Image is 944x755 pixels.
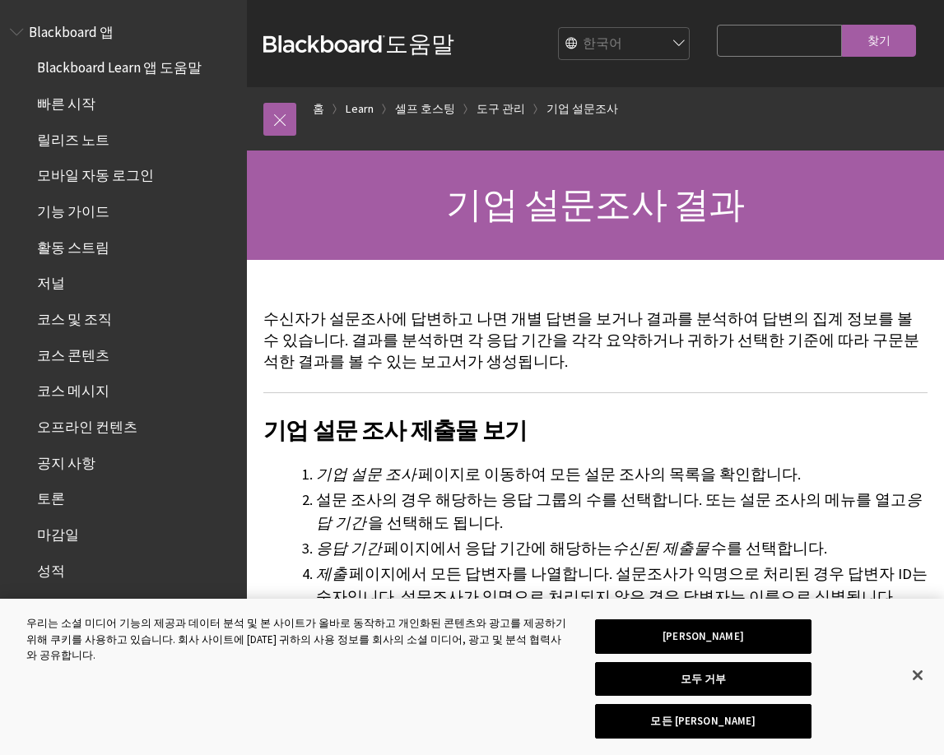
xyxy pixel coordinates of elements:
span: 모바일 자동 로그인 [37,162,154,184]
p: 수신자가 설문조사에 답변하고 나면 개별 답변을 보거나 결과를 분석하여 답변의 집계 정보를 볼 수 있습니다. 결과를 분석하면 각 응답 기간을 각각 요약하거나 귀하가 선택한 기준... [263,308,928,373]
div: 우리는 소셜 미디어 기능의 제공과 데이터 분석 및 본 사이트가 올바로 동작하고 개인화된 콘텐츠와 광고를 제공하기 위해 쿠키를 사용하고 있습니다. 회사 사이트에 [DATE] 귀... [26,615,566,664]
a: 도구 관리 [477,99,525,119]
button: 모든 [PERSON_NAME] [595,704,812,739]
span: 성적 [37,557,65,579]
li: 페이지에서 모든 답변자를 나열합니다. 설문조사가 익명으로 처리된 경우 답변자 ID는 숫자입니다. 설문조사가 익명으로 처리되지 않은 경우 답변자는 이름으로 식별됩니다. [316,563,928,609]
select: Site Language Selector [559,28,691,61]
span: 오프라인 컨텐츠 [37,413,137,435]
a: 홈 [313,99,324,119]
span: 코스 및 조직 [37,305,112,327]
span: 기업 설문 조사 [316,465,416,484]
span: Blackboard Learn 앱 도움말 [37,54,202,76]
span: 릴리즈 노트 [37,126,109,148]
button: 닫기 [900,657,936,693]
span: 코스 메시지 [37,377,109,400]
span: 수신된 제출물 [612,539,709,558]
span: 기능 가이드 [37,197,109,220]
span: 응답 기간 [316,539,382,558]
span: 마감일 [37,521,79,543]
a: 기업 설문조사 [546,99,618,119]
li: 페이지에서 응답 기간에 해당하는 수를 선택합니다. [316,537,928,560]
span: 활동 스트림 [37,234,109,256]
strong: Blackboard [263,35,385,53]
button: 모두 거부 [595,662,812,697]
input: 찾기 [842,25,916,57]
li: 페이지로 이동하여 모든 설문 조사의 목록을 확인합니다. [316,463,928,486]
span: 저널 [37,270,65,292]
span: 빠른 시작 [37,90,95,112]
span: 코스 콘텐츠 [37,341,109,364]
span: 토론 [37,485,65,507]
span: 클라우드 저장소 [37,593,137,615]
h2: 기업 설문 조사 제출물 보기 [263,392,928,447]
li: 설문 조사의 경우 해당하는 응답 그룹의 수를 선택합니다. 또는 설문 조사의 메뉴를 열고 을 선택해도 됩니다. [316,489,928,535]
a: 셀프 호스팅 [395,99,455,119]
button: [PERSON_NAME] [595,619,812,654]
span: 기업 설문조사 결과 [446,182,744,227]
a: Learn [346,99,374,119]
span: 제출 [316,564,347,583]
span: 공지 사항 [37,449,95,471]
a: Blackboard도움말 [263,29,454,58]
span: Blackboard 앱 [29,18,114,40]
